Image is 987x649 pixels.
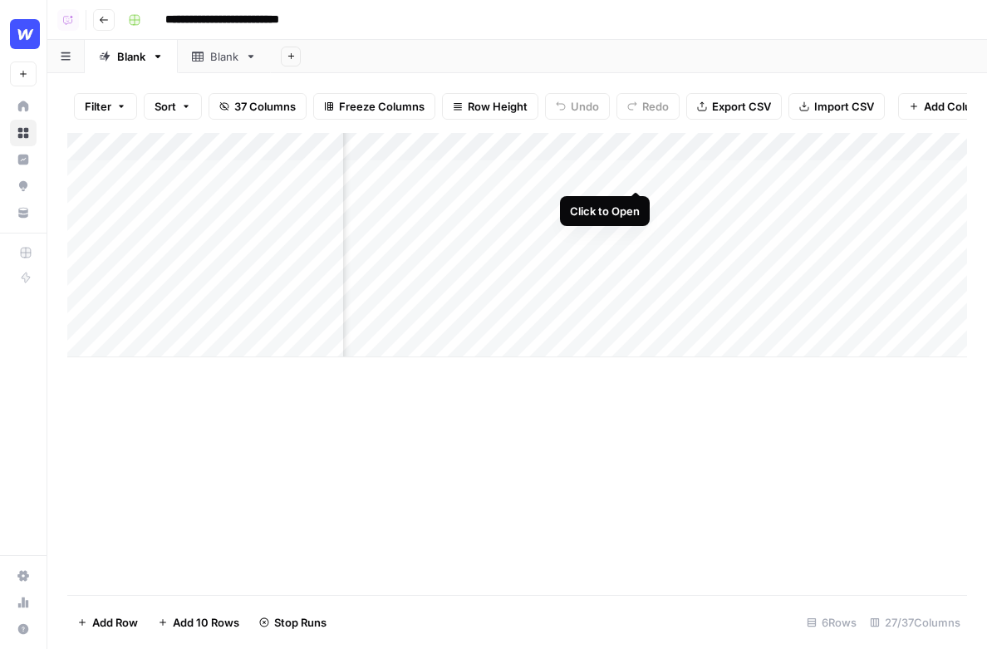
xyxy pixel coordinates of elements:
span: Sort [155,98,176,115]
img: Webflow Logo [10,19,40,49]
button: Sort [144,93,202,120]
button: Add Row [67,609,148,636]
button: 37 Columns [209,93,307,120]
a: Blank [178,40,271,73]
button: Filter [74,93,137,120]
a: Blank [85,40,178,73]
a: Browse [10,120,37,146]
button: Workspace: Webflow [10,13,37,55]
button: Stop Runs [249,609,336,636]
span: Add Row [92,614,138,631]
button: Freeze Columns [313,93,435,120]
div: Blank [210,48,238,65]
span: Add 10 Rows [173,614,239,631]
span: Stop Runs [274,614,327,631]
a: Settings [10,563,37,589]
a: Opportunities [10,173,37,199]
button: Add 10 Rows [148,609,249,636]
button: Help + Support [10,616,37,642]
a: Home [10,93,37,120]
span: Filter [85,98,111,115]
button: Export CSV [686,93,782,120]
span: Export CSV [712,98,771,115]
div: 27/37 Columns [863,609,967,636]
span: Import CSV [814,98,874,115]
button: Redo [616,93,680,120]
div: Blank [117,48,145,65]
button: Import CSV [788,93,885,120]
a: Usage [10,589,37,616]
div: 6 Rows [800,609,863,636]
span: 37 Columns [234,98,296,115]
button: Row Height [442,93,538,120]
button: Undo [545,93,610,120]
span: Redo [642,98,669,115]
a: Your Data [10,199,37,226]
span: Freeze Columns [339,98,425,115]
div: Click to Open [570,203,640,219]
span: Undo [571,98,599,115]
span: Row Height [468,98,528,115]
a: Insights [10,146,37,173]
